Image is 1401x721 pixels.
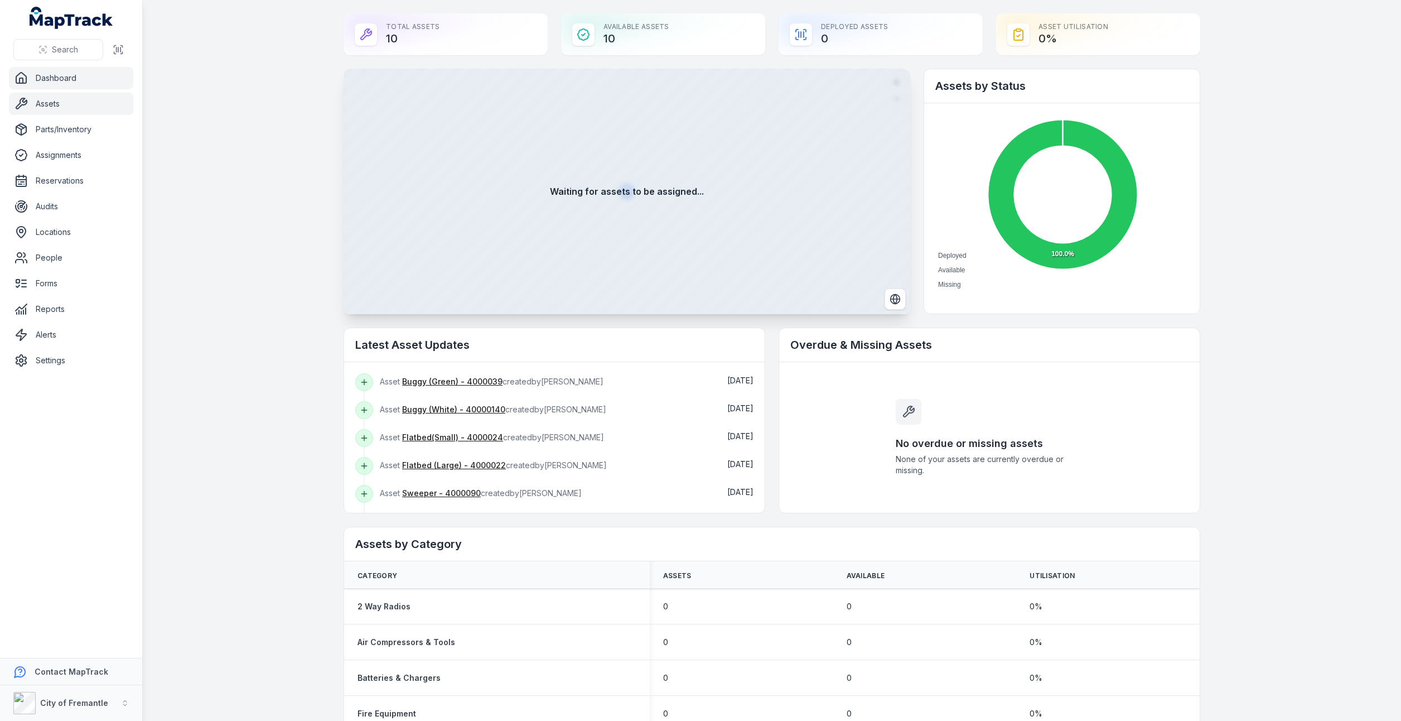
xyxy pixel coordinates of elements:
span: 0 [663,672,668,684]
a: Locations [9,221,133,243]
a: Sweeper - 4000090 [402,488,481,499]
span: 0 % [1030,637,1042,648]
span: [DATE] [727,431,753,441]
span: 0 [663,601,668,612]
span: [DATE] [727,376,753,385]
a: Forms [9,272,133,295]
time: 23/09/2025, 6:05:51 pm [727,459,753,469]
span: Available [938,266,965,274]
span: Category [358,571,397,580]
a: Parts/Inventory [9,118,133,141]
strong: Waiting for assets to be assigned... [550,185,704,198]
span: Asset created by [PERSON_NAME] [380,460,607,470]
span: None of your assets are currently overdue or missing. [896,454,1083,476]
button: Switch to Satellite View [885,289,906,310]
span: Asset created by [PERSON_NAME] [380,488,582,498]
span: Missing [938,281,961,289]
a: Buggy (White) - 40000140 [402,404,505,415]
strong: City of Fremantle [40,698,108,708]
a: Fire Equipment [358,708,416,719]
span: Asset created by [PERSON_NAME] [380,432,604,442]
span: 0 [663,708,668,719]
span: [DATE] [727,487,753,497]
span: Deployed [938,252,967,259]
a: Batteries & Chargers [358,672,441,684]
a: Flatbed (Large) - 4000022 [402,460,506,471]
span: 0 [847,601,852,612]
span: 0 [847,672,852,684]
button: Search [13,39,103,60]
span: Utilisation [1030,571,1075,580]
a: Settings [9,349,133,372]
span: Assets [663,571,692,580]
span: [DATE] [727,403,753,413]
strong: Contact MapTrack [35,667,108,676]
h2: Assets by Category [355,536,1189,552]
a: Audits [9,195,133,218]
span: [DATE] [727,459,753,469]
h2: Latest Asset Updates [355,337,753,353]
span: Available [847,571,885,580]
a: 2 Way Radios [358,601,410,612]
time: 23/09/2025, 6:06:37 pm [727,403,753,413]
span: 0 % [1030,708,1042,719]
time: 23/09/2025, 6:06:17 pm [727,431,753,441]
span: 0 % [1030,672,1042,684]
h2: Overdue & Missing Assets [790,337,1189,353]
h3: No overdue or missing assets [896,436,1083,451]
a: MapTrack [30,7,113,29]
span: 0 [847,708,852,719]
a: Assignments [9,144,133,166]
span: Asset created by [PERSON_NAME] [380,377,603,386]
span: 0 [663,637,668,648]
a: Air Compressors & Tools [358,637,455,648]
span: 0 [847,637,852,648]
a: Reports [9,298,133,320]
h2: Assets by Status [935,78,1189,94]
a: Dashboard [9,67,133,89]
a: Reservations [9,170,133,192]
a: Alerts [9,324,133,346]
a: Flatbed(Small) - 4000024 [402,432,503,443]
time: 23/09/2025, 5:58:47 pm [727,487,753,497]
span: 0 % [1030,601,1042,612]
span: Asset created by [PERSON_NAME] [380,405,606,414]
a: Assets [9,93,133,115]
time: 23/09/2025, 6:06:57 pm [727,376,753,385]
a: People [9,247,133,269]
span: Search [52,44,78,55]
a: Buggy (Green) - 4000039 [402,376,503,387]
